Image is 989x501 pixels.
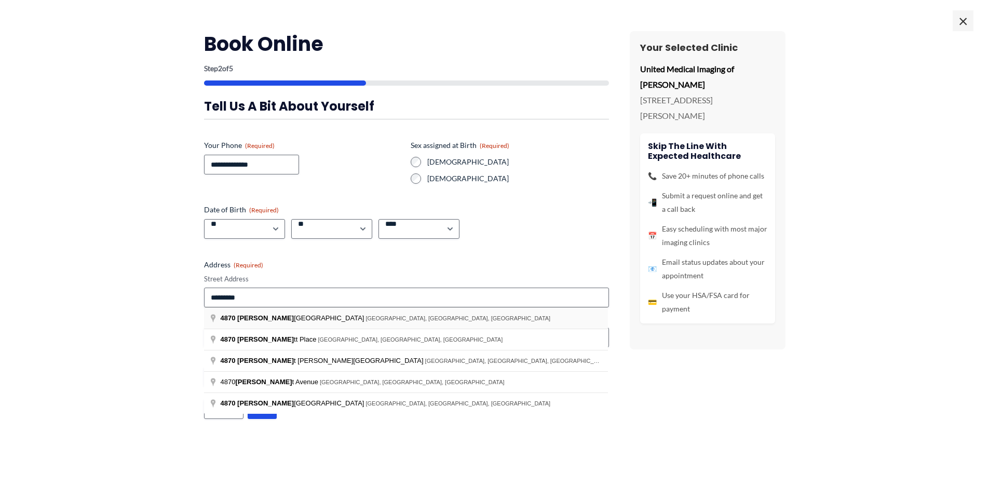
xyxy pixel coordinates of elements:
li: Easy scheduling with most major imaging clinics [648,222,767,249]
span: [PERSON_NAME] [237,314,294,322]
span: 📞 [648,169,657,183]
li: Submit a request online and get a call back [648,189,767,216]
label: [DEMOGRAPHIC_DATA] [427,173,609,184]
span: [GEOGRAPHIC_DATA] [221,314,366,322]
span: 5 [229,64,233,73]
span: [PERSON_NAME] [237,399,294,407]
span: 📲 [648,196,657,209]
span: 📧 [648,262,657,276]
label: [DEMOGRAPHIC_DATA] [427,157,609,167]
span: 📅 [648,229,657,242]
span: 2 [218,64,222,73]
span: tt Place [221,335,318,343]
label: Your Phone [204,140,402,151]
span: [GEOGRAPHIC_DATA], [GEOGRAPHIC_DATA], [GEOGRAPHIC_DATA] [365,400,550,407]
span: (Required) [249,206,279,214]
span: [GEOGRAPHIC_DATA] [221,399,366,407]
li: Save 20+ minutes of phone calls [648,169,767,183]
span: [GEOGRAPHIC_DATA], [GEOGRAPHIC_DATA], [GEOGRAPHIC_DATA] [425,358,610,364]
p: United Medical Imaging of [PERSON_NAME] [640,61,775,92]
legend: Date of Birth [204,205,279,215]
span: 4870 [221,399,236,407]
label: Street Address [204,274,609,284]
h3: Your Selected Clinic [640,42,775,53]
span: [GEOGRAPHIC_DATA], [GEOGRAPHIC_DATA], [GEOGRAPHIC_DATA] [365,315,550,321]
span: 4870 t Avenue [221,378,320,386]
span: × [953,10,973,31]
span: [GEOGRAPHIC_DATA], [GEOGRAPHIC_DATA], [GEOGRAPHIC_DATA] [318,336,503,343]
span: t [PERSON_NAME][GEOGRAPHIC_DATA] [221,357,425,364]
span: 4870 [PERSON_NAME] [221,335,294,343]
h2: Book Online [204,31,609,57]
p: [STREET_ADDRESS][PERSON_NAME] [640,92,775,123]
h3: Tell us a bit about yourself [204,98,609,114]
h4: Skip the line with Expected Healthcare [648,141,767,161]
span: 💳 [648,295,657,309]
li: Use your HSA/FSA card for payment [648,289,767,316]
legend: Sex assigned at Birth [411,140,509,151]
li: Email status updates about your appointment [648,255,767,282]
span: [GEOGRAPHIC_DATA], [GEOGRAPHIC_DATA], [GEOGRAPHIC_DATA] [320,379,505,385]
span: (Required) [480,142,509,150]
span: (Required) [234,261,263,269]
legend: Address [204,260,263,270]
span: 4870 [PERSON_NAME] [221,357,294,364]
span: [PERSON_NAME] [235,378,292,386]
span: (Required) [245,142,275,150]
p: Step of [204,65,609,72]
span: 4870 [221,314,236,322]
